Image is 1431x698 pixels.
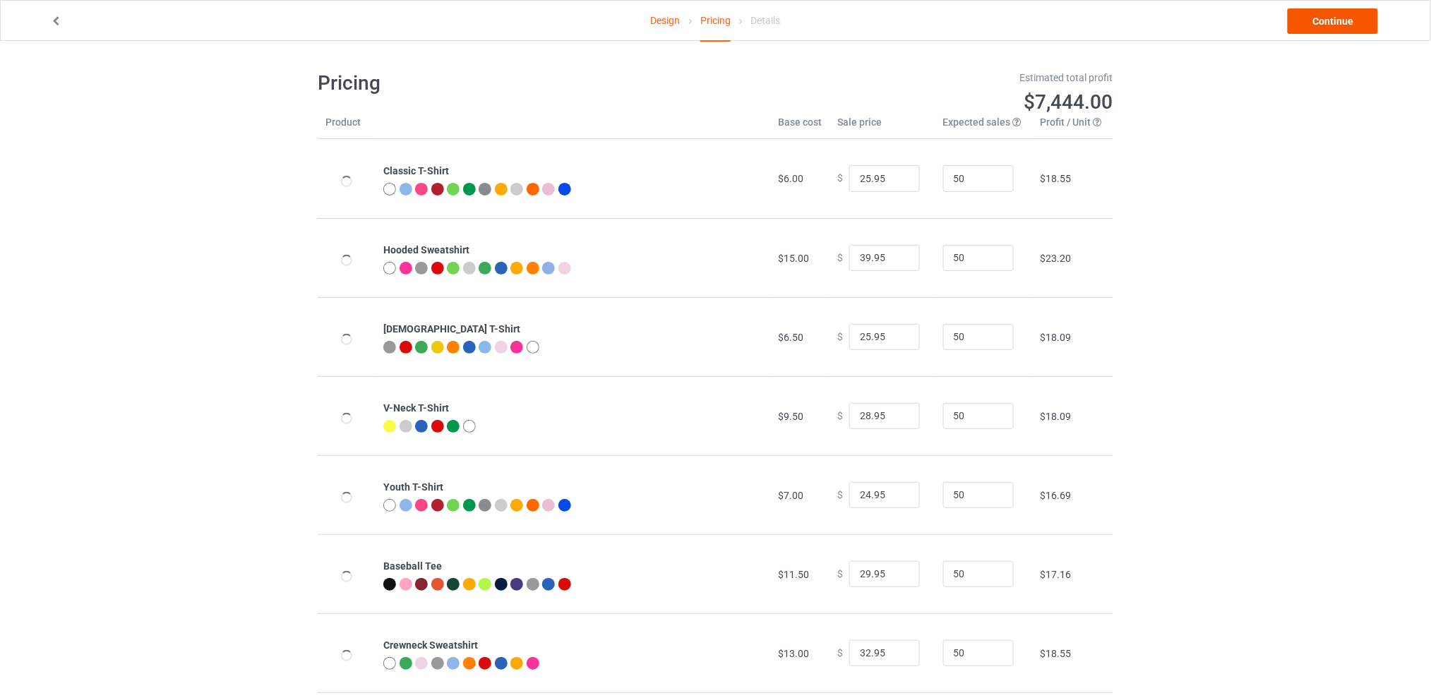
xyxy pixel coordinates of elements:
[837,331,843,342] span: $
[318,71,706,96] h1: Pricing
[479,499,491,512] img: heather_texture.png
[778,411,803,422] span: $9.50
[383,323,520,335] b: [DEMOGRAPHIC_DATA] T-Shirt
[778,173,803,184] span: $6.00
[830,115,935,139] th: Sale price
[935,115,1033,139] th: Expected sales
[1041,411,1072,422] span: $18.09
[726,71,1114,85] div: Estimated total profit
[778,648,809,659] span: $13.00
[778,332,803,343] span: $6.50
[778,490,803,501] span: $7.00
[750,1,780,40] div: Details
[778,569,809,580] span: $11.50
[1041,332,1072,343] span: $18.09
[318,115,376,139] th: Product
[1041,648,1072,659] span: $18.55
[837,173,843,184] span: $
[383,560,442,572] b: Baseball Tee
[778,253,809,264] span: $15.00
[383,402,449,414] b: V-Neck T-Shirt
[1041,173,1072,184] span: $18.55
[1288,8,1378,34] a: Continue
[383,244,469,255] b: Hooded Sweatshirt
[1024,90,1113,114] span: $7,444.00
[383,639,478,651] b: Crewneck Sweatshirt
[770,115,830,139] th: Base cost
[383,165,449,176] b: Classic T-Shirt
[700,1,731,42] div: Pricing
[837,489,843,500] span: $
[1041,253,1072,264] span: $23.20
[1041,569,1072,580] span: $17.16
[1033,115,1113,139] th: Profit / Unit
[837,410,843,421] span: $
[479,183,491,195] img: heather_texture.png
[1041,490,1072,501] span: $16.69
[383,481,443,493] b: Youth T-Shirt
[837,252,843,263] span: $
[837,568,843,579] span: $
[527,578,539,591] img: heather_texture.png
[837,647,843,658] span: $
[651,1,681,40] a: Design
